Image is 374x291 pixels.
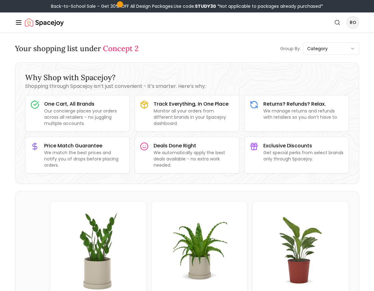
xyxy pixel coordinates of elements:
img: Spacejoy Logo [25,16,64,29]
a: Spacejoy [25,16,64,29]
h3: Price Match Guarantee [44,142,124,150]
h3: Your shopping list under [15,44,139,54]
span: Use code: [174,3,216,9]
p: Our concierge places your orders across all retailers - no juggling multiple accounts. [44,108,124,126]
h3: Returns? Refunds? Relax. [263,100,344,108]
p: Group By: [280,45,301,52]
span: Concept 2 [103,44,139,53]
p: We automatically apply the best deals available - no extra work needed. [154,150,234,168]
h3: Deals Done Right [154,142,234,150]
p: We match the best prices and notify you of drops before placing orders. [44,150,124,168]
p: Shopping through Spacejoy isn’t just convenient - it’s smarter. Here’s why: [25,83,349,90]
button: RO [347,16,359,29]
h3: One Cart, All Brands [44,100,124,108]
h3: Why Shop with Spacejoy? [25,73,349,83]
nav: Global [15,12,359,32]
b: STUDY30 [195,3,216,9]
div: Back-to-School Sale – Get 30% OFF All Design Packages. [51,3,323,9]
span: RO [347,17,358,28]
p: Monitor all your orders from different brands in your Spacejoy dashboard. [154,108,234,126]
p: Get special perks from select brands only through Spacejoy. [263,150,344,162]
h3: Exclusive Discounts [263,142,344,150]
span: *Not applicable to packages already purchased* [216,3,323,9]
p: We manage returns and refunds with retailers so you don’t have to. [263,108,344,120]
h3: Track Everything, In One Place [154,100,234,108]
